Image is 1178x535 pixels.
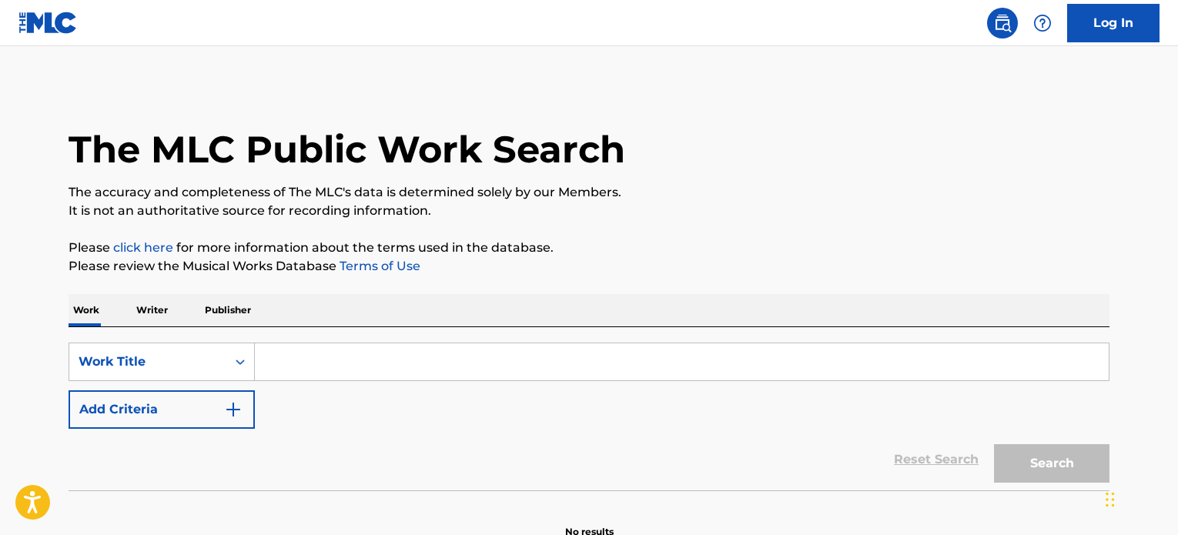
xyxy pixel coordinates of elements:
[132,294,172,326] p: Writer
[69,183,1109,202] p: The accuracy and completeness of The MLC's data is determined solely by our Members.
[987,8,1018,38] a: Public Search
[224,400,243,419] img: 9d2ae6d4665cec9f34b9.svg
[1027,8,1058,38] div: Help
[69,202,1109,220] p: It is not an authoritative source for recording information.
[1101,461,1178,535] iframe: Chat Widget
[69,343,1109,490] form: Search Form
[18,12,78,34] img: MLC Logo
[69,257,1109,276] p: Please review the Musical Works Database
[993,14,1012,32] img: search
[1067,4,1160,42] a: Log In
[113,240,173,255] a: click here
[1033,14,1052,32] img: help
[69,126,625,172] h1: The MLC Public Work Search
[1106,476,1115,523] div: Drag
[69,239,1109,257] p: Please for more information about the terms used in the database.
[79,353,217,371] div: Work Title
[336,259,420,273] a: Terms of Use
[69,390,255,429] button: Add Criteria
[200,294,256,326] p: Publisher
[69,294,104,326] p: Work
